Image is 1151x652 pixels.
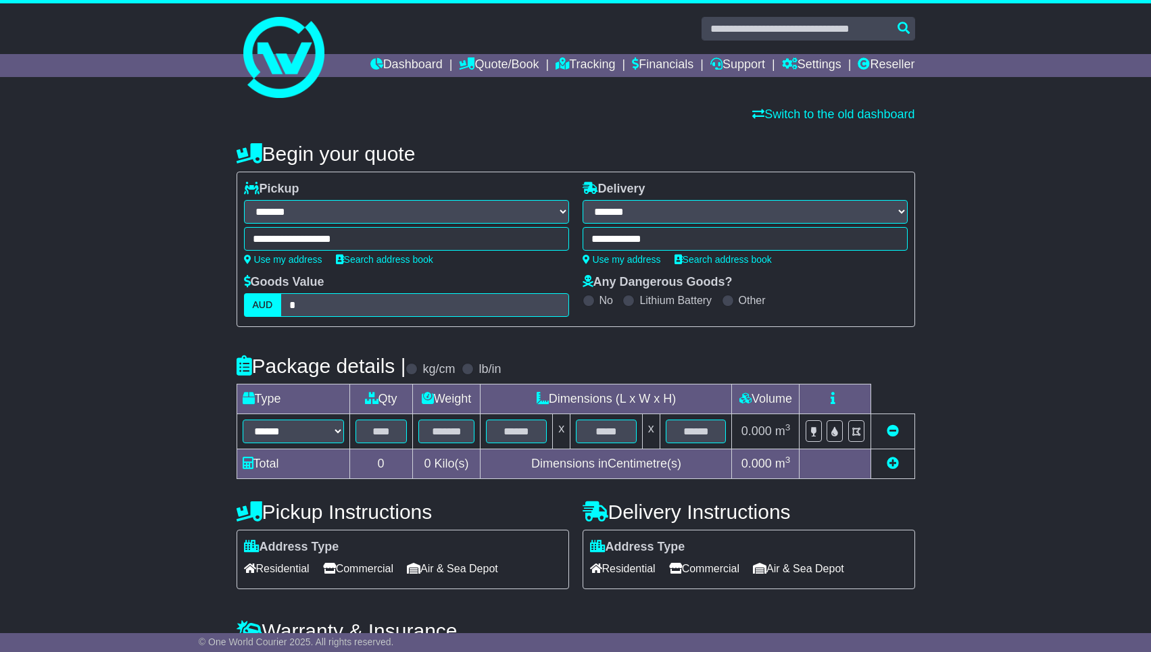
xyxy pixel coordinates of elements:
[370,54,443,77] a: Dashboard
[237,384,349,414] td: Type
[775,457,791,470] span: m
[741,424,772,438] span: 0.000
[422,362,455,377] label: kg/cm
[237,501,569,523] h4: Pickup Instructions
[775,424,791,438] span: m
[407,558,498,579] span: Air & Sea Depot
[583,254,661,265] a: Use my address
[244,540,339,555] label: Address Type
[739,294,766,307] label: Other
[424,457,431,470] span: 0
[244,275,324,290] label: Goods Value
[732,384,800,414] td: Volume
[583,501,915,523] h4: Delivery Instructions
[237,620,915,642] h4: Warranty & Insurance
[887,457,899,470] a: Add new item
[556,54,615,77] a: Tracking
[753,558,844,579] span: Air & Sea Depot
[244,293,282,317] label: AUD
[710,54,765,77] a: Support
[349,449,412,479] td: 0
[244,182,299,197] label: Pickup
[583,275,733,290] label: Any Dangerous Goods?
[323,558,393,579] span: Commercial
[237,143,915,165] h4: Begin your quote
[887,424,899,438] a: Remove this item
[590,540,685,555] label: Address Type
[412,449,481,479] td: Kilo(s)
[459,54,539,77] a: Quote/Book
[858,54,914,77] a: Reseller
[785,455,791,465] sup: 3
[669,558,739,579] span: Commercial
[237,449,349,479] td: Total
[785,422,791,432] sup: 3
[639,294,712,307] label: Lithium Battery
[199,636,394,647] span: © One World Courier 2025. All rights reserved.
[481,384,732,414] td: Dimensions (L x W x H)
[599,294,613,307] label: No
[412,384,481,414] td: Weight
[244,558,310,579] span: Residential
[237,355,406,377] h4: Package details |
[752,107,914,121] a: Switch to the old dashboard
[590,558,656,579] span: Residential
[782,54,841,77] a: Settings
[479,362,501,377] label: lb/in
[741,457,772,470] span: 0.000
[244,254,322,265] a: Use my address
[349,384,412,414] td: Qty
[632,54,693,77] a: Financials
[675,254,772,265] a: Search address book
[553,414,570,449] td: x
[642,414,660,449] td: x
[481,449,732,479] td: Dimensions in Centimetre(s)
[583,182,645,197] label: Delivery
[336,254,433,265] a: Search address book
